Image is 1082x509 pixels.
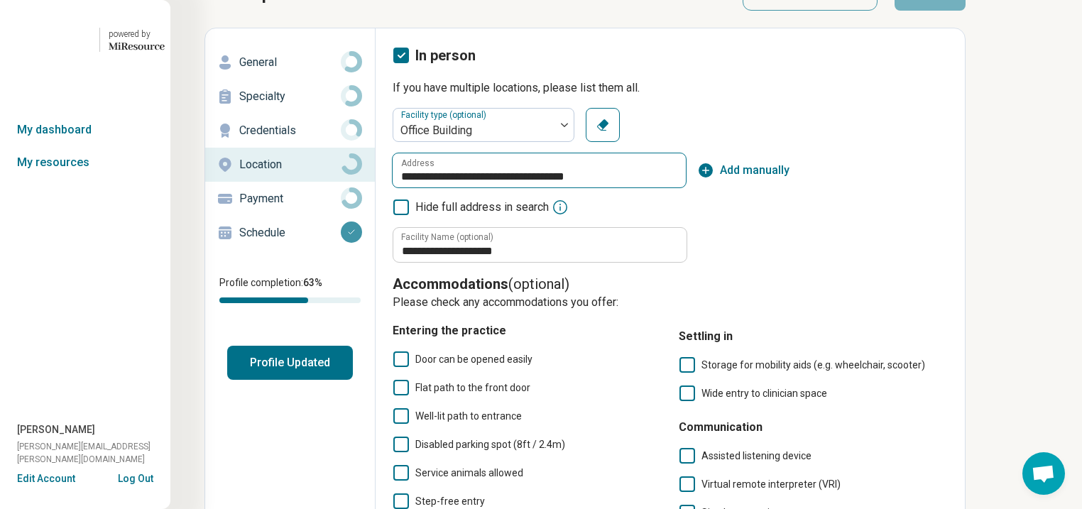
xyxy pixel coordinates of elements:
[17,471,75,486] button: Edit Account
[219,297,361,303] div: Profile completion
[393,294,948,311] p: Please check any accommodations you offer:
[205,45,375,80] a: General
[415,410,522,422] span: Well-lit path to entrance
[303,277,322,288] span: 63 %
[679,419,948,436] h4: Communication
[1022,452,1065,495] a: Open chat
[205,182,375,216] a: Payment
[205,114,375,148] a: Credentials
[701,359,925,371] span: Storage for mobility aids (e.g. wheelchair, scooter)
[415,382,530,393] span: Flat path to the front door
[227,346,353,380] button: Profile Updated
[701,450,811,461] span: Assisted listening device
[6,23,91,57] img: Geode Health
[118,471,153,483] button: Log Out
[205,216,375,250] a: Schedule
[239,190,341,207] p: Payment
[415,199,549,216] span: Hide full address in search
[401,233,493,241] label: Facility Name (optional)
[697,162,789,179] button: Add manually
[415,47,476,64] span: In person
[701,388,827,399] span: Wide entry to clinician space
[401,110,489,120] label: Facility type (optional)
[239,156,341,173] p: Location
[239,54,341,71] p: General
[401,159,435,168] label: Address
[239,224,341,241] p: Schedule
[6,23,165,57] a: Geode Healthpowered by
[205,148,375,182] a: Location
[239,88,341,105] p: Specialty
[239,122,341,139] p: Credentials
[679,328,948,345] h4: Settling in
[415,467,523,478] span: Service animals allowed
[393,322,662,339] h4: Entering the practice
[17,440,170,466] span: [PERSON_NAME][EMAIL_ADDRESS][PERSON_NAME][DOMAIN_NAME]
[701,478,841,490] span: Virtual remote interpreter (VRI)
[415,496,485,507] span: Step-free entry
[415,439,565,450] span: Disabled parking spot (8ft / 2.4m)
[393,275,508,292] span: Accommodations
[393,274,948,294] p: (optional)
[415,354,532,365] span: Door can be opened easily
[205,80,375,114] a: Specialty
[393,80,948,97] p: If you have multiple locations, please list them all.
[720,162,789,179] span: Add manually
[17,422,95,437] span: [PERSON_NAME]
[109,28,165,40] div: powered by
[205,267,375,312] div: Profile completion:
